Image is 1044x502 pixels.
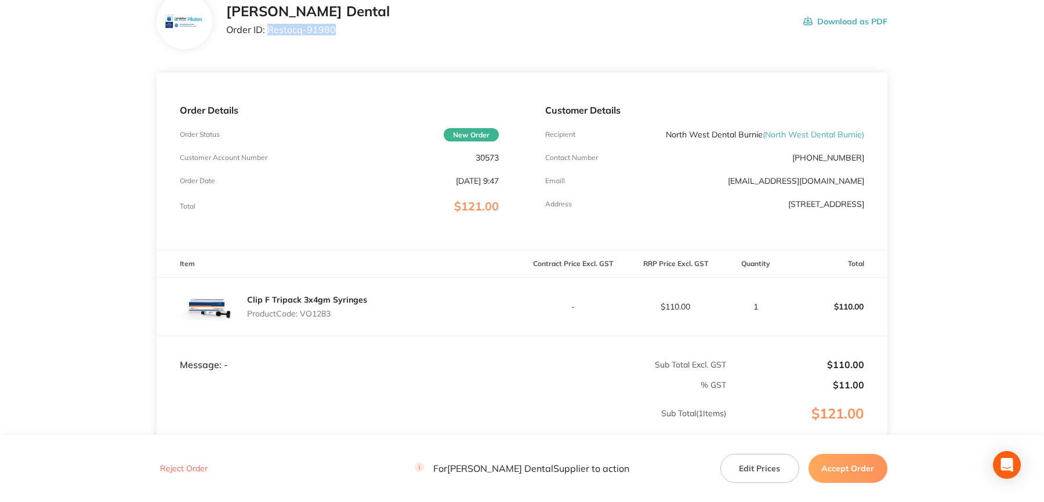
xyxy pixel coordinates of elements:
p: Address [545,200,572,208]
th: Item [157,250,522,278]
p: Total [180,202,195,210]
span: New Order [444,128,499,141]
a: [EMAIL_ADDRESS][DOMAIN_NAME] [728,176,864,186]
img: bnV5aml6aA [165,3,203,41]
p: Sub Total ( 1 Items) [157,409,726,441]
p: [STREET_ADDRESS] [788,199,864,209]
p: % GST [157,380,726,390]
p: $11.00 [727,380,864,390]
p: Customer Details [545,105,864,115]
p: Sub Total Excl. GST [523,360,726,369]
p: $110.00 [727,359,864,370]
span: ( North West Dental Burnie ) [763,129,864,140]
p: [PHONE_NUMBER] [792,153,864,162]
p: North West Dental Burnie [666,130,864,139]
p: 30573 [476,153,499,162]
div: Open Intercom Messenger [993,451,1021,479]
th: Total [785,250,887,278]
button: Edit Prices [720,454,799,483]
img: a3k2NWV1bA [180,278,238,336]
th: RRP Price Excl. GST [624,250,726,278]
p: [DATE] 9:47 [456,176,499,185]
p: Order ID: Restocq- 91980 [226,24,390,35]
th: Quantity [727,250,785,278]
p: $121.00 [727,406,887,445]
p: For [PERSON_NAME] Dental Supplier to action [415,463,629,474]
p: - [523,302,623,311]
a: Clip F Tripack 3x4gm Syringes [247,294,367,305]
p: Customer Account Number [180,154,267,162]
th: Contract Price Excl. GST [522,250,624,278]
button: Download as PDF [803,3,887,39]
p: Order Details [180,105,499,115]
span: $121.00 [454,199,499,213]
p: $110.00 [786,293,887,321]
p: Order Status [180,130,220,139]
p: Contact Number [545,154,598,162]
p: 1 [727,302,785,311]
td: Message: - [157,336,522,370]
button: Accept Order [809,454,887,483]
p: Product Code: VO1283 [247,309,367,318]
p: $110.00 [625,302,726,311]
p: Emaill [545,177,565,185]
p: Recipient [545,130,575,139]
button: Reject Order [157,464,211,474]
h2: [PERSON_NAME] Dental [226,3,390,20]
p: Order Date [180,177,215,185]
